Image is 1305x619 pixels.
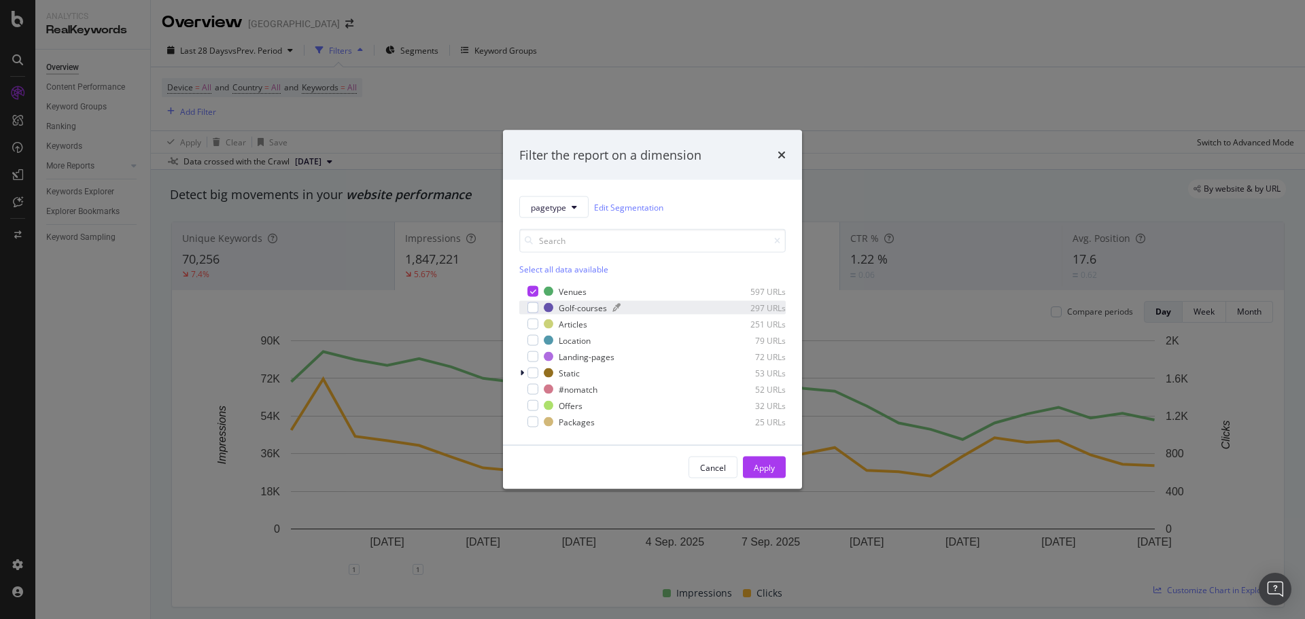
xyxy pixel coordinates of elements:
div: Offers [559,400,582,411]
div: 251 URLs [719,318,786,330]
div: 297 URLs [719,302,786,313]
div: Filter the report on a dimension [519,146,701,164]
div: 53 URLs [719,367,786,378]
div: 32 URLs [719,400,786,411]
div: modal [503,130,802,489]
div: Articles [559,318,587,330]
div: 72 URLs [719,351,786,362]
div: Packages [559,416,595,427]
div: Golf-courses [559,302,607,313]
div: Cancel [700,461,726,473]
div: 52 URLs [719,383,786,395]
button: pagetype [519,196,589,218]
button: Cancel [689,457,737,478]
span: pagetype [531,201,566,213]
div: #nomatch [559,383,597,395]
button: Apply [743,457,786,478]
div: Location [559,334,591,346]
div: 79 URLs [719,334,786,346]
div: Venues [559,285,587,297]
input: Search [519,229,786,253]
div: Open Intercom Messenger [1259,573,1291,605]
div: Apply [754,461,775,473]
a: Edit Segmentation [594,200,663,214]
div: 597 URLs [719,285,786,297]
div: Static [559,367,580,378]
div: 25 URLs [719,416,786,427]
div: Select all data available [519,264,786,275]
div: Landing-pages [559,351,614,362]
div: times [778,146,786,164]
